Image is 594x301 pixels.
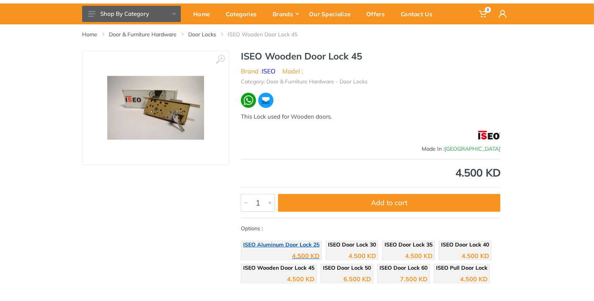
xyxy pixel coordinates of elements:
[241,241,322,260] a: ISEO Aluminum Door Lock 25 4.500 KD
[361,3,395,24] a: Offers
[439,241,491,260] a: ISEO Door Lock 40 4.500 KD
[220,3,267,24] a: Categories
[241,93,256,108] img: wa.webp
[292,253,319,259] div: 4.500 KD
[241,78,367,86] li: Category: Door & Furniture Hardware - Door Locks
[188,6,220,22] div: Home
[188,31,216,38] a: Door Locks
[361,6,395,22] div: Offers
[107,76,204,140] img: Royal Tools - ISEO Wooden Door Lock 45
[241,51,500,62] h1: ISEO Wooden Door Lock 45
[460,276,488,282] div: 4.500 KD
[441,241,489,248] span: ISEO Door Lock 40
[321,264,373,283] a: ISEO Door Lock 50 6.500 KD
[241,264,317,283] a: ISEO Wooden Door Lock 45 4.500 KD
[287,276,314,282] div: 4.500 KD
[109,31,177,38] a: Door & Furniture Hardware
[326,241,378,260] a: ISEO Door Lock 30 4.500 KD
[436,264,488,271] span: ISEO Pull Door Lock
[434,264,490,283] a: ISEO Pull Door Lock 4.500 KD
[405,253,433,259] div: 4.500 KD
[343,276,371,282] div: 6.500 KD
[188,3,220,24] a: Home
[478,126,501,145] img: ISEO
[82,6,181,22] button: Shop By Category
[377,264,430,283] a: ISEO Door Lock 60 7.500 KD
[395,3,443,24] a: Contact Us
[241,167,500,178] div: 4.500 KD
[241,224,500,287] div: Options :
[485,7,491,13] span: 0
[278,194,500,212] button: Add to cart
[241,66,275,76] li: Brand :
[304,3,361,24] a: Our Specialize
[328,241,376,248] span: ISEO Door Lock 30
[395,6,443,22] div: Contact Us
[267,6,304,22] div: Brands
[462,253,489,259] div: 4.500 KD
[258,92,274,109] img: ma.webp
[82,31,512,38] nav: breadcrumb
[385,241,433,248] span: ISEO Door Lock 35
[304,6,361,22] div: Our Specialize
[400,276,427,282] div: 7.500 KD
[349,253,376,259] div: 4.500 KD
[243,241,319,248] span: ISEO Aluminum Door Lock 25
[241,112,500,121] div: This Lock used for Wooden doors.
[382,241,435,260] a: ISEO Door Lock 35 4.500 KD
[323,264,371,271] span: ISEO Door Lock 50
[262,67,275,75] a: ISEO
[228,31,309,38] li: ISEO Wooden Door Lock 45
[220,6,267,22] div: Categories
[379,264,427,271] span: ISEO Door Lock 60
[445,145,500,152] span: [GEOGRAPHIC_DATA]
[82,31,97,38] a: Home
[241,145,500,153] div: Made In :
[282,66,303,76] li: Model :
[474,3,493,24] a: 0
[243,264,314,271] span: ISEO Wooden Door Lock 45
